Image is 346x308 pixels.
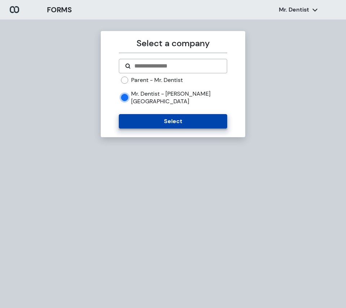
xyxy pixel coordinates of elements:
[134,62,221,70] input: Search
[131,90,227,105] label: Mr. Dentist - [PERSON_NAME][GEOGRAPHIC_DATA]
[279,6,309,14] p: Mr. Dentist
[131,76,183,84] label: Parent - Mr. Dentist
[47,4,72,15] h3: FORMS
[119,37,227,50] p: Select a company
[119,114,227,129] button: Select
